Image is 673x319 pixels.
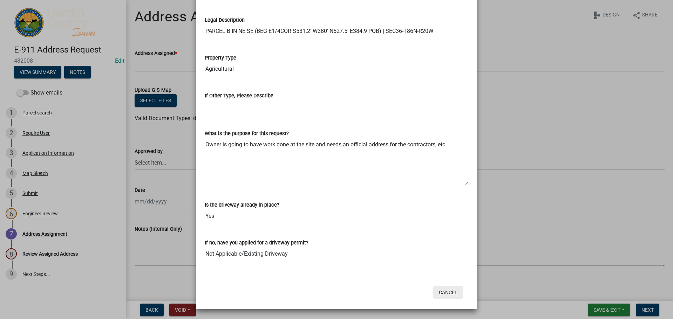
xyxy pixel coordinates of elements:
label: Is the driveway already in place? [205,203,279,208]
label: What is the purpose for this request? [205,131,289,136]
label: Property Type [205,56,236,61]
textarea: Owner is going to have work done at the site and needs an official address for the contractors, etc. [205,138,468,185]
label: If Other Type, Please Describe [205,93,273,98]
label: Legal Description [205,18,245,23]
label: If no, have you applied for a driveway permit? [205,241,308,245]
button: Cancel [433,286,463,299]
